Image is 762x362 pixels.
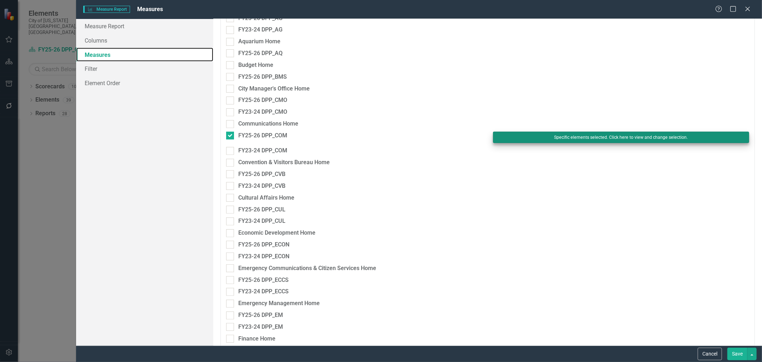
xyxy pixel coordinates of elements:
[238,194,294,202] div: Cultural Affairs Home
[238,253,289,261] div: FY23-24 DPP_ECON
[238,299,320,308] div: Emergency Management Home
[238,38,280,46] div: Aquarium Home
[238,85,310,93] div: City Manager's Office Home
[493,132,749,143] button: Specific elements selected. Click here to view and change selection.
[76,33,213,48] a: Columns
[238,120,298,128] div: Communications Home
[76,48,213,62] a: Measures
[698,348,722,360] button: Cancel
[238,61,273,69] div: Budget Home
[238,49,283,58] div: FY25-26 DPP_AQ
[238,158,330,167] div: Convention & Visitors Bureau Home
[238,73,287,81] div: FY25-26 DPP_BMS
[238,241,289,249] div: FY25-26 DPP_ECON
[76,76,213,90] a: Element Order
[238,335,275,343] div: Finance Home
[238,147,287,155] div: FY23-24 DPP_COM
[83,6,130,13] span: Measure Report
[238,206,285,214] div: FY25-26 DPP_CUL
[238,276,289,284] div: FY25-26 DPP_ECCS
[238,26,283,34] div: FY23-24 DPP_AG
[238,108,287,116] div: FY23-24 DPP_CMO
[238,264,376,273] div: Emergency Communications & Citizen Services Home
[238,323,283,331] div: FY23-24 DPP_EM
[238,217,285,225] div: FY23-24 DPP_CUL
[238,229,315,237] div: Economic Development Home
[76,62,213,76] a: Filter
[238,288,289,296] div: FY23-24 DPP_ECCS
[238,170,285,178] div: FY25-26 DPP_CVB
[238,311,283,319] div: FY25-26 DPP_EM
[238,182,285,190] div: FY23-24 DPP_CVB
[238,96,287,104] div: FY25-26 DPP_CMO
[137,6,163,13] span: Measures
[727,348,747,360] button: Save
[76,19,213,33] a: Measure Report
[238,132,287,140] div: FY25-26 DPP_COM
